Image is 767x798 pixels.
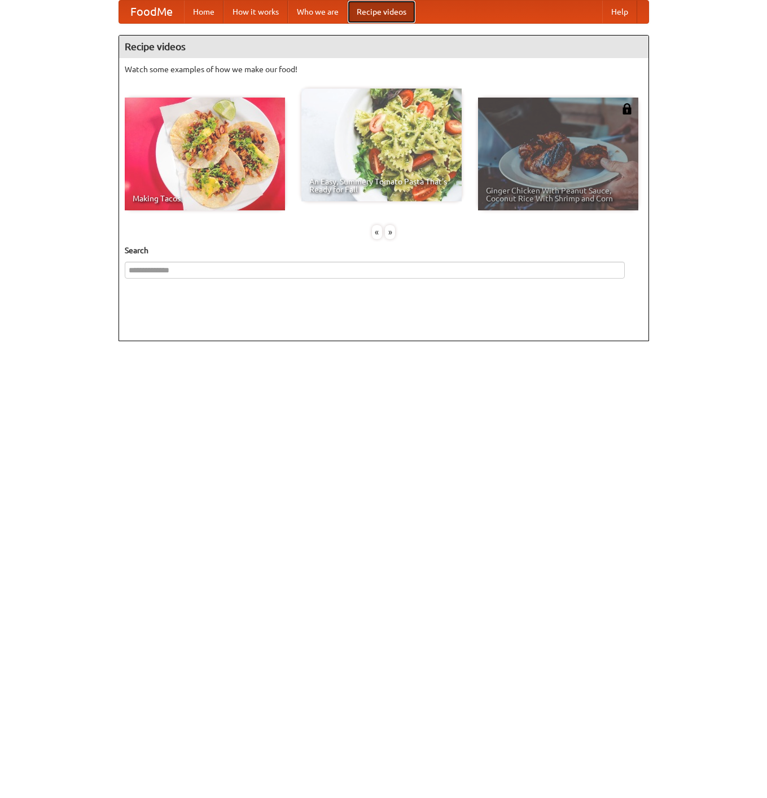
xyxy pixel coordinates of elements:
p: Watch some examples of how we make our food! [125,64,643,75]
a: Home [184,1,223,23]
a: How it works [223,1,288,23]
a: Making Tacos [125,98,285,210]
a: Help [602,1,637,23]
img: 483408.png [621,103,633,114]
span: Making Tacos [133,195,277,202]
h5: Search [125,245,643,256]
h4: Recipe videos [119,36,648,58]
a: An Easy, Summery Tomato Pasta That's Ready for Fall [301,89,462,201]
a: Recipe videos [348,1,415,23]
a: Who we are [288,1,348,23]
a: FoodMe [119,1,184,23]
div: » [385,225,395,239]
div: « [372,225,382,239]
span: An Easy, Summery Tomato Pasta That's Ready for Fall [309,178,454,193]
